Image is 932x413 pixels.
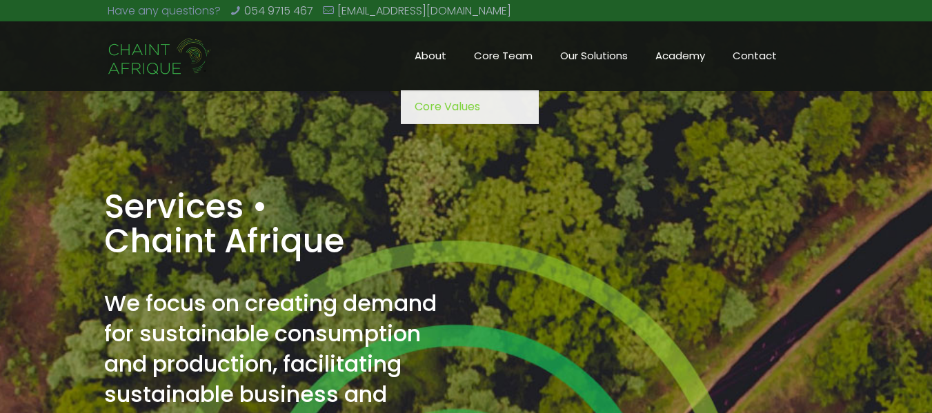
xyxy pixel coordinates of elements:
[546,21,642,90] a: Our Solutions
[460,46,546,66] span: Core Team
[108,21,212,90] a: Chaint Afrique
[108,36,212,77] img: Chaint_Afrique-20
[337,3,511,19] a: [EMAIL_ADDRESS][DOMAIN_NAME]
[401,90,539,124] a: Core Values
[104,190,462,259] h1: Services • Chaint Afrique
[642,46,719,66] span: Academy
[415,97,480,117] span: Core Values
[719,21,791,90] a: Contact
[460,21,546,90] a: Core Team
[401,21,460,90] a: About
[546,46,642,66] span: Our Solutions
[719,46,791,66] span: Contact
[401,46,460,66] span: About
[642,21,719,90] a: Academy
[244,3,313,19] a: 054 9715 467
